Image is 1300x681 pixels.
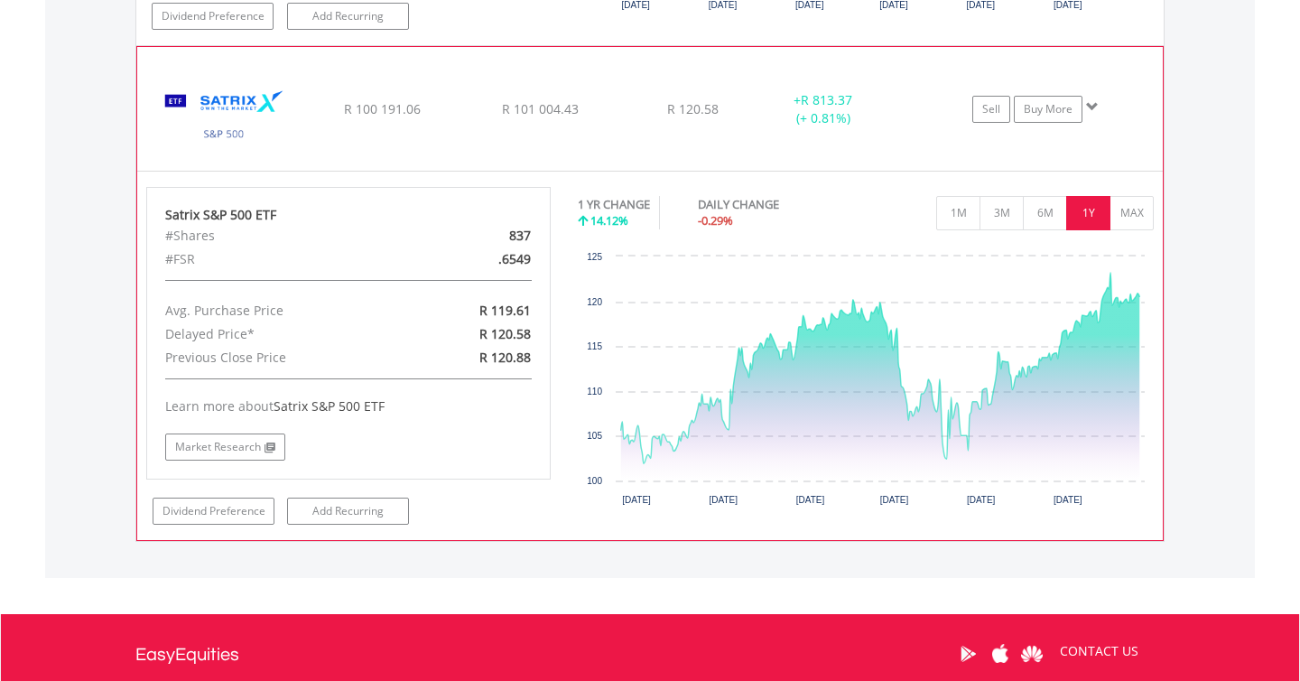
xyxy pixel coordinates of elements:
a: Sell [972,96,1010,123]
div: Previous Close Price [152,346,413,369]
span: R 120.58 [667,100,719,117]
div: DAILY CHANGE [698,196,842,213]
div: Chart. Highcharts interactive chart. [578,247,1155,518]
text: 125 [587,252,602,262]
span: -0.29% [698,212,733,229]
a: Add Recurring [287,498,409,525]
text: [DATE] [966,495,995,505]
span: R 120.58 [479,325,531,342]
span: R 120.88 [479,349,531,366]
span: R 813.37 [801,91,852,108]
img: EQU.ZA.STX500.png [146,70,302,165]
div: Delayed Price* [152,322,413,346]
div: #FSR [152,247,413,271]
span: 14.12% [590,212,628,229]
span: R 119.61 [479,302,531,319]
div: #Shares [152,224,413,247]
div: 1 YR CHANGE [578,196,650,213]
div: 837 [413,224,544,247]
span: Satrix S&P 500 ETF [274,397,385,415]
text: 100 [587,476,602,486]
text: [DATE] [1054,495,1082,505]
text: 105 [587,431,602,441]
button: 1M [936,196,980,230]
a: Buy More [1014,96,1082,123]
span: R 100 191.06 [344,100,421,117]
a: CONTACT US [1047,626,1151,676]
a: Dividend Preference [152,3,274,30]
div: Learn more about [165,397,532,415]
button: 1Y [1066,196,1110,230]
text: [DATE] [622,495,651,505]
div: .6549 [413,247,544,271]
text: [DATE] [879,495,908,505]
text: [DATE] [795,495,824,505]
button: 3M [980,196,1024,230]
a: Market Research [165,434,285,461]
div: Avg. Purchase Price [152,299,413,322]
button: MAX [1110,196,1154,230]
div: + (+ 0.81%) [756,91,891,127]
a: Add Recurring [287,3,409,30]
a: Dividend Preference [153,498,274,525]
svg: Interactive chart [578,247,1154,518]
span: R 101 004.43 [502,100,579,117]
text: [DATE] [709,495,738,505]
text: 120 [587,297,602,307]
div: Satrix S&P 500 ETF [165,206,532,224]
text: 115 [587,341,602,351]
text: 110 [587,387,602,396]
button: 6M [1023,196,1067,230]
